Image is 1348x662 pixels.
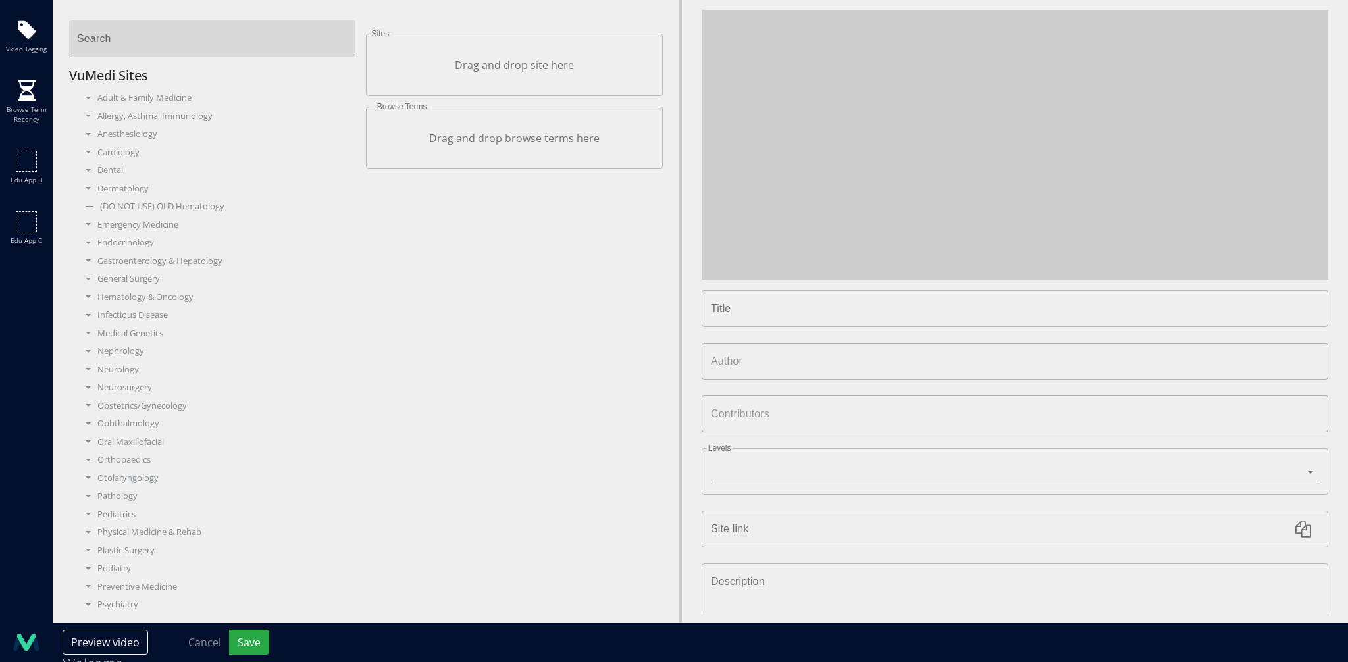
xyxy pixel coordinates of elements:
button: Cancel [180,630,230,655]
div: Neurosurgery [79,381,356,394]
div: Gastroenterology & Hepatology [79,255,356,268]
div: Pediatrics [79,508,356,521]
span: Browse term recency [3,105,49,124]
p: Drag and drop browse terms here [376,130,653,146]
div: Cardiology [79,146,356,159]
button: Copy link to clipboard [1287,513,1319,545]
div: Preventive Medicine [79,580,356,594]
span: Edu app b [11,175,42,185]
div: Nephrology [79,345,356,358]
label: Browse Terms [375,103,429,111]
div: Pathology [79,490,356,503]
button: Preview video [63,630,148,655]
div: Otolaryngology [79,472,356,485]
span: Edu app c [11,236,42,245]
div: Podiatry [79,562,356,575]
div: Emergency Medicine [79,218,356,232]
div: Endocrinology [79,236,356,249]
div: Infectious Disease [79,309,356,322]
div: Plastic Surgery [79,544,356,557]
div: Anesthesiology [79,128,356,141]
div: Dermatology [79,182,356,195]
div: Medical Genetics [79,327,356,340]
label: Sites [369,30,391,38]
span: Video tagging [6,44,47,54]
div: Hematology & Oncology [79,291,356,304]
h5: VuMedi Sites [69,68,366,84]
div: Dental [79,164,356,177]
button: Save [229,630,269,655]
div: Ophthalmology [79,417,356,430]
div: Adult & Family Medicine [79,91,356,105]
div: Oral Maxillofacial [79,436,356,449]
div: Neurology [79,363,356,376]
div: Allergy, Asthma, Immunology [79,110,356,123]
img: logo [13,629,39,655]
div: Psychiatry [79,598,356,611]
p: Drag and drop site here [376,57,653,73]
div: Physical Medicine & Rehab [79,526,356,539]
div: (DO NOT USE) OLD Hematology [79,200,356,213]
label: Levels [706,444,733,452]
div: General Surgery [79,272,356,286]
div: Orthopaedics [79,453,356,467]
div: Obstetrics/Gynecology [79,399,356,413]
